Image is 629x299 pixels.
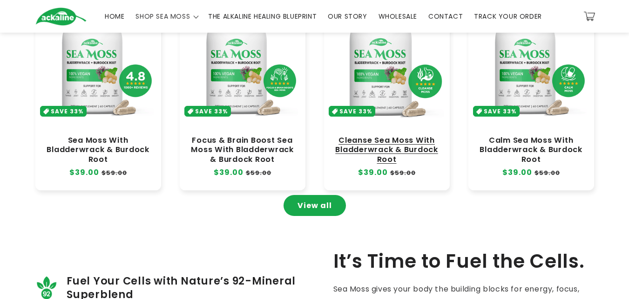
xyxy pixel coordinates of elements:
[99,7,130,26] a: HOME
[333,250,594,273] h2: It’s Time to Fuel the Cells.
[135,12,190,21] span: SHOP SEA MOSS
[322,7,372,26] a: OUR STORY
[130,7,203,26] summary: SHOP SEA MOSS
[203,7,322,26] a: THE ALKALINE HEALING BLUEPRINT
[45,136,152,164] a: Sea Moss With Bladderwrack & Burdock Root
[468,7,548,26] a: TRACK YOUR ORDER
[428,12,463,21] span: CONTACT
[423,7,468,26] a: CONTACT
[379,12,417,21] span: WHOLESALE
[35,7,87,26] img: Ackaline
[284,195,346,216] a: View all products in the Sea Moss Capsules collection
[328,12,367,21] span: OUR STORY
[373,7,423,26] a: WHOLESALE
[478,136,585,164] a: Calm Sea Moss With Bladderwrack & Burdock Root
[208,12,317,21] span: THE ALKALINE HEALING BLUEPRINT
[189,136,296,164] a: Focus & Brain Boost Sea Moss With Bladderwrack & Burdock Root
[333,136,440,164] a: Cleanse Sea Moss With Bladderwrack & Burdock Root
[105,12,124,21] span: HOME
[474,12,542,21] span: TRACK YOUR ORDER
